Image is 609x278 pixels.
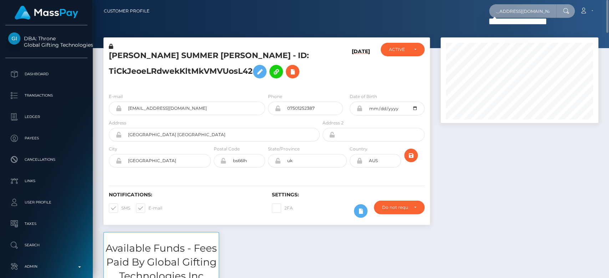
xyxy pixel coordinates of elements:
[8,261,85,272] p: Admin
[5,129,87,147] a: Payees
[8,218,85,229] p: Taxes
[136,204,162,213] label: E-mail
[5,65,87,83] a: Dashboard
[109,120,126,126] label: Address
[109,192,261,198] h6: Notifications:
[8,197,85,208] p: User Profile
[8,133,85,144] p: Payees
[15,6,78,20] img: MassPay Logo
[8,112,85,122] p: Ledger
[350,93,377,100] label: Date of Birth
[8,176,85,186] p: Links
[5,151,87,169] a: Cancellations
[381,43,424,56] button: ACTIVE
[109,146,117,152] label: City
[8,90,85,101] p: Transactions
[268,93,282,100] label: Phone
[104,4,149,19] a: Customer Profile
[5,236,87,254] a: Search
[268,146,300,152] label: State/Province
[382,205,408,210] div: Do not require
[5,215,87,233] a: Taxes
[350,146,367,152] label: Country
[109,204,130,213] label: SMS
[109,50,316,82] h5: [PERSON_NAME] SUMMER [PERSON_NAME] - ID: TiCkJeoeLRdwekKltMkVMVUosL42
[5,172,87,190] a: Links
[374,201,424,214] button: Do not require
[352,48,370,84] h6: [DATE]
[8,69,85,79] p: Dashboard
[5,35,87,48] span: DBA: Throne Global Gifting Technologies Inc
[5,194,87,211] a: User Profile
[5,87,87,104] a: Transactions
[272,192,424,198] h6: Settings:
[272,204,293,213] label: 2FA
[8,240,85,251] p: Search
[389,47,408,52] div: ACTIVE
[5,108,87,126] a: Ledger
[214,146,240,152] label: Postal Code
[8,154,85,165] p: Cancellations
[5,258,87,276] a: Admin
[8,32,20,45] img: Global Gifting Technologies Inc
[323,120,344,126] label: Address 2
[489,4,556,18] input: Search...
[109,93,123,100] label: E-mail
